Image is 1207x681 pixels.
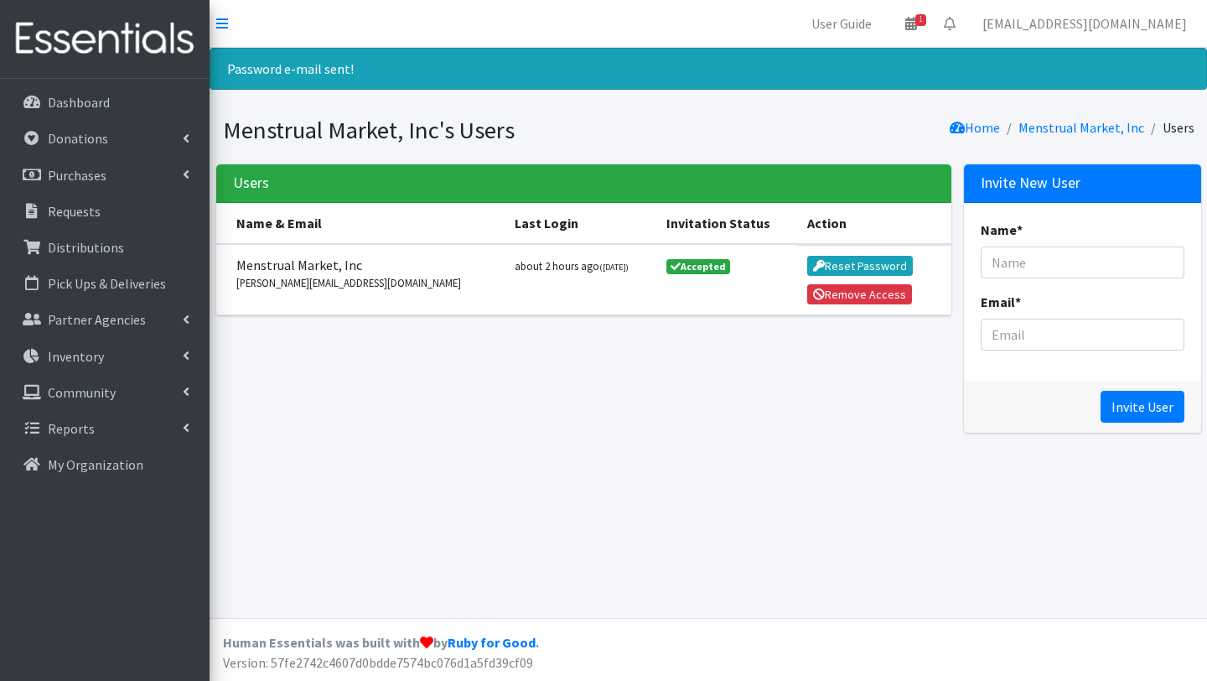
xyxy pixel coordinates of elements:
a: Home [950,119,1000,136]
p: Requests [48,203,101,220]
label: Name [981,220,1023,240]
small: about 2 hours ago [515,259,629,273]
th: Action [797,203,951,244]
span: 1 [915,14,926,26]
li: Users [1144,116,1194,140]
input: Email [981,319,1184,351]
h1: Menstrual Market, Inc's Users [223,116,702,145]
input: Invite User [1101,391,1184,423]
a: 1 [892,7,930,40]
label: Email [981,292,1021,312]
a: Donations [7,122,203,155]
a: [EMAIL_ADDRESS][DOMAIN_NAME] [969,7,1200,40]
a: Requests [7,195,203,228]
input: Name [981,247,1184,278]
img: HumanEssentials [7,11,203,67]
p: Purchases [48,167,106,184]
div: Password e-mail sent! [210,48,1207,90]
th: Last Login [505,203,656,244]
abbr: required [1017,221,1023,238]
abbr: required [1015,294,1021,310]
p: Reports [48,420,95,437]
p: Community [48,384,116,401]
button: Reset Password [807,256,914,276]
a: Menstrual Market, Inc [1018,119,1144,136]
h3: Invite New User [981,174,1080,192]
small: [PERSON_NAME][EMAIL_ADDRESS][DOMAIN_NAME] [236,275,495,291]
a: Inventory [7,340,203,373]
p: Distributions [48,239,124,256]
p: My Organization [48,456,143,473]
p: Donations [48,130,108,147]
small: ([DATE]) [599,262,629,273]
a: My Organization [7,448,203,481]
a: Community [7,376,203,409]
p: Inventory [48,348,104,365]
span: Accepted [666,259,730,274]
h3: Users [233,174,269,192]
a: Partner Agencies [7,303,203,336]
p: Pick Ups & Deliveries [48,275,166,292]
a: Ruby for Good [448,634,536,651]
a: Reports [7,412,203,445]
button: Remove Access [807,284,913,304]
a: Pick Ups & Deliveries [7,267,203,300]
p: Partner Agencies [48,311,146,328]
th: Invitation Status [656,203,797,244]
a: User Guide [798,7,885,40]
a: Purchases [7,159,203,192]
a: Distributions [7,231,203,264]
a: Dashboard [7,86,203,119]
strong: Human Essentials was built with by . [223,634,539,651]
th: Name & Email [216,203,505,244]
span: Version: 57fe2742c4607d0bdde7574bc076d1a5fd39cf09 [223,654,533,671]
p: Dashboard [48,94,110,111]
span: Menstrual Market, Inc [236,255,495,275]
